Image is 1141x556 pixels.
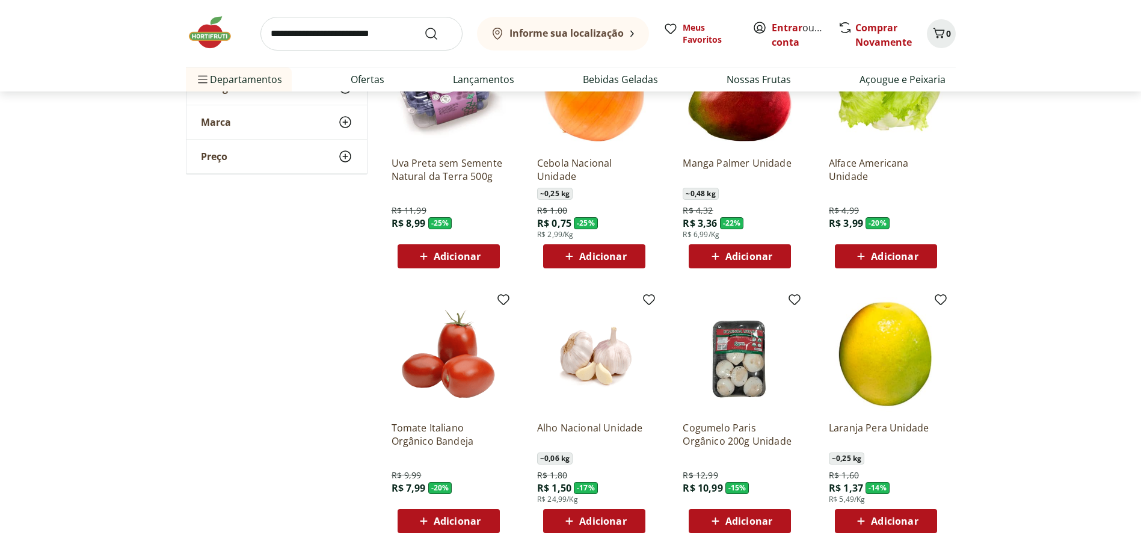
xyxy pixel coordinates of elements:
button: Adicionar [398,509,500,533]
span: - 25 % [428,217,452,229]
span: R$ 1,37 [829,481,863,495]
a: Ofertas [351,72,384,87]
a: Lançamentos [453,72,514,87]
a: Alface Americana Unidade [829,156,943,183]
button: Preço [186,140,367,173]
button: Adicionar [398,244,500,268]
a: Cogumelo Paris Orgânico 200g Unidade [683,421,797,448]
a: Tomate Italiano Orgânico Bandeja [392,421,506,448]
a: Meus Favoritos [663,22,738,46]
button: Adicionar [543,509,645,533]
span: Adicionar [579,252,626,261]
span: R$ 1,80 [537,469,567,481]
a: Manga Palmer Unidade [683,156,797,183]
span: - 20 % [866,217,890,229]
button: Adicionar [689,244,791,268]
span: R$ 10,99 [683,481,722,495]
span: R$ 3,99 [829,217,863,230]
img: Cogumelo Paris Orgânico 200g Unidade [683,297,797,412]
a: Alho Nacional Unidade [537,421,651,448]
button: Menu [195,65,210,94]
button: Adicionar [835,509,937,533]
span: Meus Favoritos [683,22,738,46]
span: R$ 12,99 [683,469,718,481]
span: Adicionar [579,516,626,526]
span: Adicionar [725,516,772,526]
img: Alho Nacional Unidade [537,297,651,412]
button: Adicionar [543,244,645,268]
a: Comprar Novamente [855,21,912,49]
span: Adicionar [871,516,918,526]
span: R$ 1,50 [537,481,571,495]
span: R$ 9,99 [392,469,422,481]
a: Cebola Nacional Unidade [537,156,651,183]
span: ou [772,20,825,49]
a: Bebidas Geladas [583,72,658,87]
a: Açougue e Peixaria [860,72,946,87]
button: Carrinho [927,19,956,48]
span: ~ 0,25 kg [537,188,573,200]
span: Adicionar [871,252,918,261]
a: Criar conta [772,21,838,49]
span: R$ 2,99/Kg [537,230,574,239]
b: Informe sua localização [509,26,624,40]
span: R$ 1,60 [829,469,859,481]
a: Nossas Frutas [727,72,791,87]
span: - 15 % [725,482,749,494]
span: 0 [946,28,951,39]
span: Adicionar [434,516,481,526]
span: R$ 5,49/Kg [829,495,866,504]
button: Adicionar [689,509,791,533]
img: Tomate Italiano Orgânico Bandeja [392,297,506,412]
span: ~ 0,06 kg [537,453,573,465]
a: Laranja Pera Unidade [829,421,943,448]
span: R$ 8,99 [392,217,426,230]
span: - 20 % [428,482,452,494]
span: R$ 7,99 [392,481,426,495]
span: ~ 0,48 kg [683,188,718,200]
span: - 14 % [866,482,890,494]
img: Laranja Pera Unidade [829,297,943,412]
span: R$ 1,00 [537,205,567,217]
span: R$ 0,75 [537,217,571,230]
span: Marca [201,116,231,128]
span: R$ 4,99 [829,205,859,217]
span: - 22 % [720,217,744,229]
button: Marca [186,105,367,139]
span: - 25 % [574,217,598,229]
button: Submit Search [424,26,453,41]
span: Adicionar [725,252,772,261]
a: Uva Preta sem Semente Natural da Terra 500g [392,156,506,183]
span: - 17 % [574,482,598,494]
span: ~ 0,25 kg [829,453,864,465]
span: Adicionar [434,252,481,261]
span: R$ 4,32 [683,205,713,217]
a: Entrar [772,21,802,34]
button: Adicionar [835,244,937,268]
button: Informe sua localização [477,17,649,51]
img: Hortifruti [186,14,246,51]
span: R$ 11,99 [392,205,426,217]
span: Departamentos [195,65,282,94]
span: R$ 3,36 [683,217,717,230]
span: R$ 6,99/Kg [683,230,719,239]
span: R$ 24,99/Kg [537,495,578,504]
span: Preço [201,150,227,162]
input: search [260,17,463,51]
